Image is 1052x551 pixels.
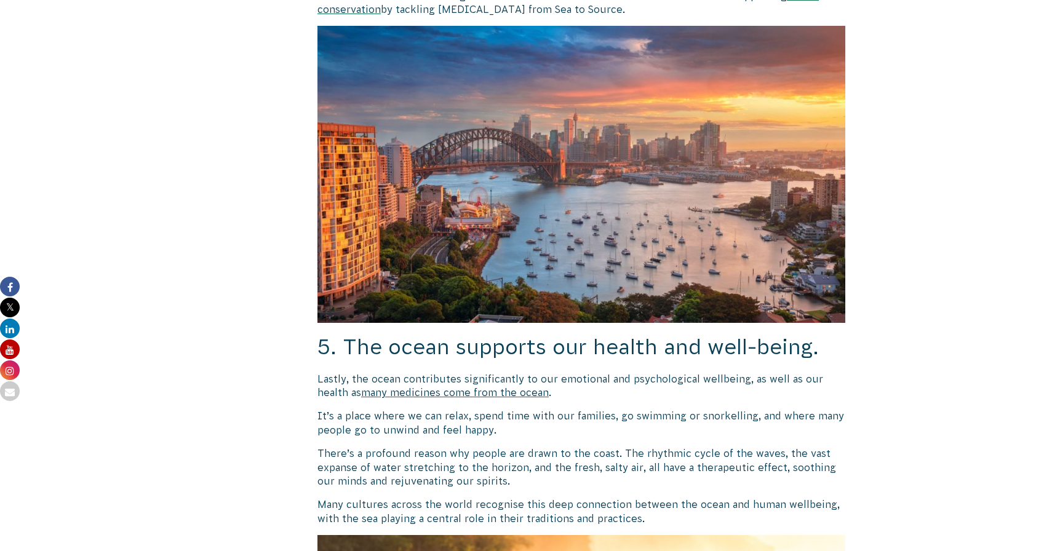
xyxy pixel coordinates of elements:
span: 5. The ocean supports our health and well-being. [317,335,819,359]
span: . [549,387,551,398]
span: Lastly, the ocean contributes significantly to our emotional and psychological wellbeing, as well... [317,373,823,398]
span: Many cultures across the world recognise this deep connection between the ocean and human wellbei... [317,499,840,523]
span: by tackling [MEDICAL_DATA] from Sea to Source. [381,4,625,15]
a: many medicines come from the ocean [361,387,549,398]
span: It’s a place where we can relax, spend time with our families, go swimming or snorkelling, and wh... [317,410,844,435]
span: There’s a profound reason why people are drawn to the coast. The rhythmic cycle of the waves, the... [317,448,836,486]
